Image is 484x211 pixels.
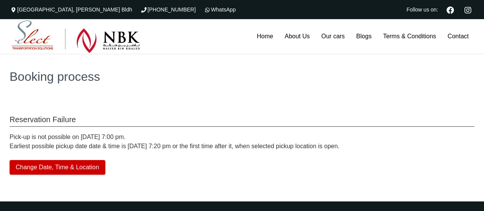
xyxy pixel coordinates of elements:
div: Pick-up is not possible on [DATE] 7:00 pm. Earliest possible pickup date date & time is [DATE] 7:... [10,129,474,178]
a: Contact [442,19,474,54]
img: Select Rent a Car [11,20,140,53]
a: About Us [279,19,316,54]
div: Reservation Failure [10,115,474,127]
a: WhatsApp [204,7,236,13]
a: Terms & Conditions [377,19,442,54]
a: Facebook [443,5,457,14]
a: Instagram [461,5,474,14]
a: Blogs [350,19,377,54]
h1: Booking process [10,70,474,83]
a: Our cars [316,19,350,54]
button: Change Date, Time & Location [10,160,105,175]
a: [PHONE_NUMBER] [140,7,196,13]
a: Home [251,19,279,54]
